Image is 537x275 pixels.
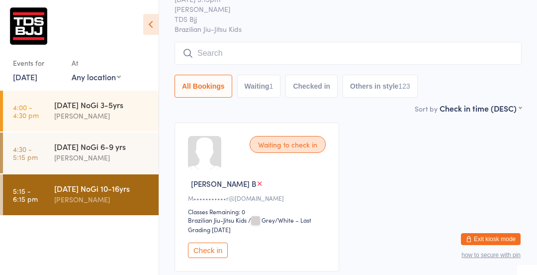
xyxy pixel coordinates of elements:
[54,110,150,122] div: [PERSON_NAME]
[13,55,62,71] div: Events for
[3,133,159,173] a: 4:30 -5:15 pm[DATE] NoGi 6-9 yrs[PERSON_NAME]
[175,4,506,14] span: [PERSON_NAME]
[54,141,150,152] div: [DATE] NoGi 6-9 yrs
[461,252,521,259] button: how to secure with pin
[54,99,150,110] div: [DATE] NoGi 3-5yrs
[285,75,338,98] button: Checked in
[10,7,47,45] img: gary-porter-tds-bjj
[188,207,329,216] div: Classes Remaining: 0
[13,71,37,82] a: [DATE]
[250,136,326,153] div: Waiting to check in
[3,91,159,132] a: 4:00 -4:30 pm[DATE] NoGi 3-5yrs[PERSON_NAME]
[175,42,522,65] input: Search
[54,194,150,205] div: [PERSON_NAME]
[415,104,438,114] label: Sort by
[13,145,38,161] time: 4:30 - 5:15 pm
[54,183,150,194] div: [DATE] NoGi 10-16yrs
[188,194,329,202] div: M•••••••••••r@[DOMAIN_NAME]
[175,24,522,34] span: Brazilian Jiu-Jitsu Kids
[13,187,38,203] time: 5:15 - 6:15 pm
[191,178,256,189] span: [PERSON_NAME] B
[269,82,273,90] div: 1
[188,216,247,224] div: Brazilian Jiu-Jitsu Kids
[440,103,522,114] div: Check in time (DESC)
[72,55,121,71] div: At
[13,103,39,119] time: 4:00 - 4:30 pm
[54,152,150,163] div: [PERSON_NAME]
[461,233,521,245] button: Exit kiosk mode
[175,75,232,98] button: All Bookings
[175,14,506,24] span: TDS Bjj
[72,71,121,82] div: Any location
[3,174,159,215] a: 5:15 -6:15 pm[DATE] NoGi 10-16yrs[PERSON_NAME]
[237,75,281,98] button: Waiting1
[188,243,228,258] button: Check in
[398,82,410,90] div: 123
[343,75,418,98] button: Others in style123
